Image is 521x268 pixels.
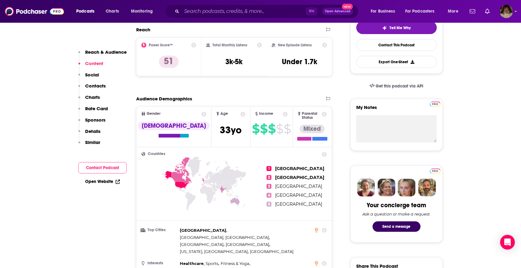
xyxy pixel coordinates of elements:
span: , [226,241,270,248]
span: 33 yo [220,124,242,136]
p: Similar [85,139,100,145]
p: Rate Card [85,106,108,111]
span: For Podcasters [405,7,435,16]
p: Contacts [85,83,106,89]
a: Show notifications dropdown [467,6,478,17]
a: Pro website [430,101,440,107]
button: Export One-Sheet [356,56,437,68]
h2: Reach [136,27,150,33]
span: , [180,260,204,267]
p: Charts [85,94,100,100]
a: Show notifications dropdown [483,6,492,17]
img: Podchaser Pro [430,169,440,173]
a: Charts [102,6,123,16]
a: Get this podcast via API [365,79,428,94]
div: Open Intercom Messenger [500,235,515,250]
p: Reach & Audience [85,49,127,55]
span: 4 [266,193,271,198]
span: Countries [148,152,165,156]
span: ⌘ K [306,7,317,15]
span: Open Advanced [325,10,350,13]
span: [GEOGRAPHIC_DATA] [275,175,324,180]
span: , [221,260,250,267]
button: Similar [78,139,100,151]
div: Search podcasts, credits, & more... [171,4,364,18]
div: Your concierge team [367,201,426,209]
span: Income [259,112,273,116]
p: 51 [159,56,179,68]
span: $ [284,124,291,134]
span: , [206,260,219,267]
div: Mixed [300,125,325,133]
span: Tell Me Why [389,25,411,30]
h2: New Episode Listens [278,43,312,47]
span: 1 [266,166,271,171]
button: open menu [127,6,161,16]
span: Gender [147,112,160,116]
span: $ [276,124,283,134]
span: [GEOGRAPHIC_DATA] [180,228,226,233]
button: Show profile menu [499,5,513,18]
h3: Under 1.7k [282,57,317,66]
h2: Audience Demographics [136,96,192,102]
button: Open AdvancedNew [322,8,353,15]
button: Rate Card [78,106,108,117]
input: Search podcasts, credits, & more... [182,6,306,16]
img: Podchaser - Follow, Share and Rate Podcasts [5,6,64,17]
span: $ [252,124,259,134]
span: $ [268,124,275,134]
img: Jules Profile [398,179,416,196]
button: open menu [444,6,466,16]
span: [GEOGRAPHIC_DATA], [GEOGRAPHIC_DATA] [180,235,269,240]
span: Charts [106,7,119,16]
span: [GEOGRAPHIC_DATA] [275,192,322,198]
img: Sydney Profile [357,179,375,196]
h3: Interests [141,261,177,265]
span: , [180,227,227,234]
span: [GEOGRAPHIC_DATA] [180,242,223,247]
button: Reach & Audience [78,49,127,60]
img: Jon Profile [418,179,436,196]
span: [GEOGRAPHIC_DATA] [275,166,324,171]
span: Healthcare [180,261,203,266]
span: More [448,7,458,16]
a: Pro website [430,168,440,173]
button: Sponsors [78,117,105,128]
img: User Profile [499,5,513,18]
span: , [180,248,249,255]
span: Fitness & Yoga [221,261,249,266]
p: Details [85,128,101,134]
a: Contact This Podcast [356,39,437,51]
span: Parental Status [302,112,321,120]
span: 3 [266,184,271,189]
span: New [342,4,353,10]
button: Send a message [373,221,420,232]
span: 2 [266,175,271,180]
span: , [180,234,270,241]
img: tell me why sparkle [382,25,387,30]
button: Details [78,128,101,140]
p: Sponsors [85,117,105,123]
p: Content [85,60,103,66]
span: Logged in as angelport [499,5,513,18]
span: Get this podcast via API [376,84,423,89]
h2: Total Monthly Listens [212,43,247,47]
a: Open Website [85,179,120,184]
button: Content [78,60,103,72]
img: Barbara Profile [377,179,395,196]
button: Charts [78,94,100,106]
span: [GEOGRAPHIC_DATA] [275,184,322,189]
h3: Top Cities [141,228,177,232]
span: Monitoring [131,7,153,16]
button: Contacts [78,83,106,94]
span: [GEOGRAPHIC_DATA] [226,242,269,247]
span: [GEOGRAPHIC_DATA] [275,201,322,207]
span: , [180,241,224,248]
span: [GEOGRAPHIC_DATA] [250,249,294,254]
span: [US_STATE], [GEOGRAPHIC_DATA] [180,249,248,254]
img: Podchaser Pro [430,102,440,107]
div: Ask a question or make a request. [362,212,431,216]
span: For Business [371,7,395,16]
button: Social [78,72,99,83]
